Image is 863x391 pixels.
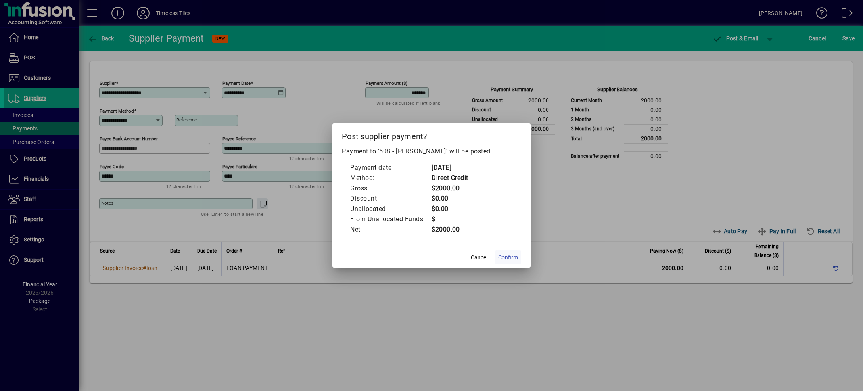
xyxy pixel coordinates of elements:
td: $0.00 [431,204,468,214]
td: From Unallocated Funds [350,214,431,224]
span: Confirm [498,253,518,262]
button: Cancel [466,250,492,264]
td: Unallocated [350,204,431,214]
span: Cancel [471,253,487,262]
button: Confirm [495,250,521,264]
td: $0.00 [431,194,468,204]
td: $2000.00 [431,183,468,194]
td: Direct Credit [431,173,468,183]
td: Method: [350,173,431,183]
p: Payment to '508 - [PERSON_NAME]' will be posted. [342,147,521,156]
td: [DATE] [431,163,468,173]
td: Payment date [350,163,431,173]
td: Gross [350,183,431,194]
td: $ [431,214,468,224]
td: Net [350,224,431,235]
h2: Post supplier payment? [332,123,531,146]
td: $2000.00 [431,224,468,235]
td: Discount [350,194,431,204]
